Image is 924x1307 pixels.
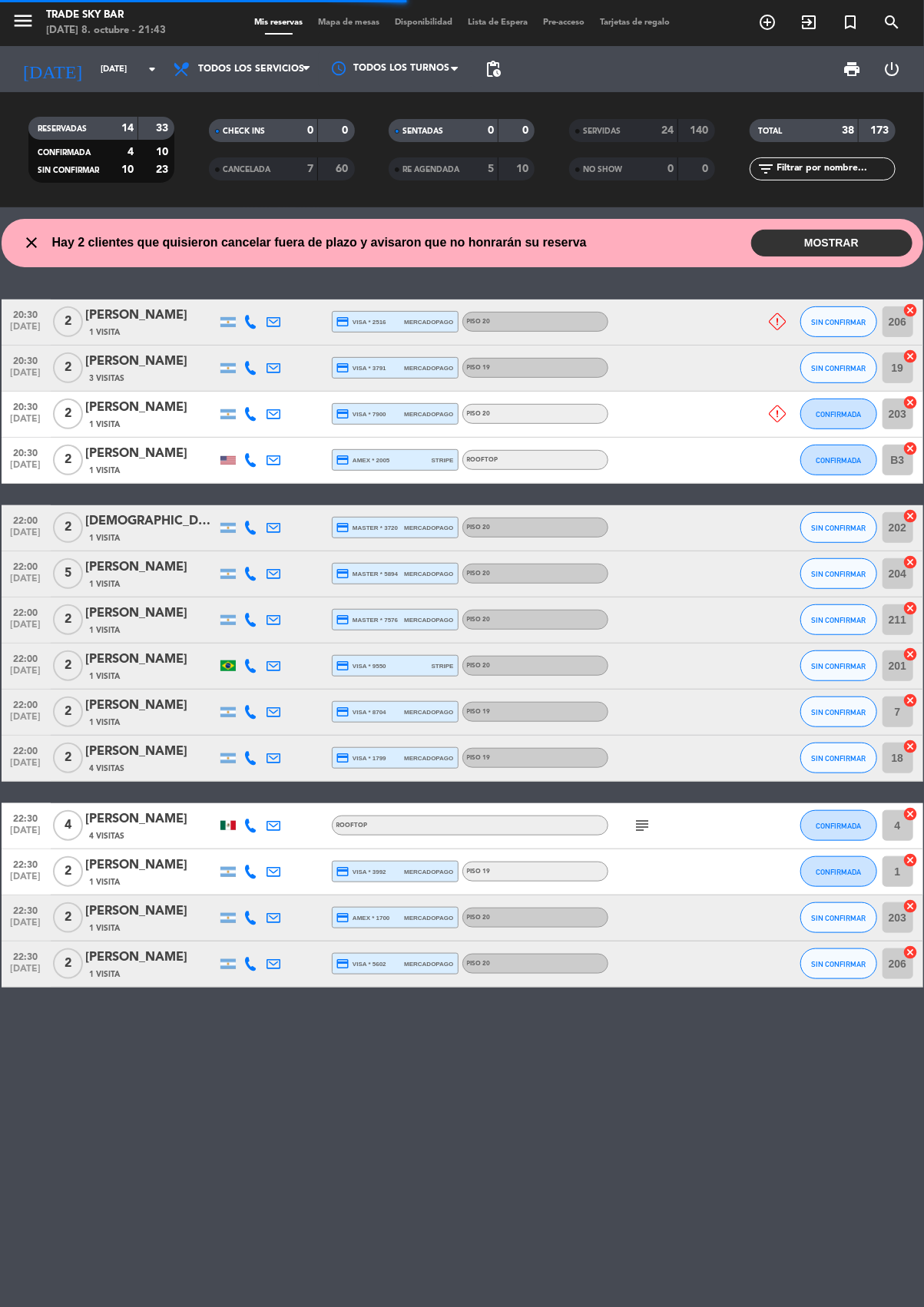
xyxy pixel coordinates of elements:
span: SIN CONFIRMAR [811,754,866,763]
span: mercadopago [404,615,453,625]
i: credit_card [336,659,350,673]
span: 22:00 [7,741,45,759]
strong: 10 [121,164,134,175]
span: PISO 20 [467,524,491,531]
div: [DEMOGRAPHIC_DATA][PERSON_NAME] [86,511,217,531]
div: [PERSON_NAME] [86,398,217,418]
i: cancel [903,508,919,524]
span: 2 [53,697,83,727]
span: TOTAL [759,127,783,135]
span: 2 [53,902,83,933]
span: SIN CONFIRMAR [38,167,99,174]
span: CHECK INS [223,127,265,135]
i: cancel [903,852,919,868]
i: arrow_drop_down [143,60,161,78]
strong: 0 [667,164,674,174]
span: pending_actions [484,60,502,78]
strong: 33 [156,123,171,134]
span: Lista de Espera [460,18,535,27]
strong: 14 [121,123,134,134]
div: [DATE] 8. octubre - 21:43 [46,23,166,38]
span: 20:30 [7,397,45,415]
span: 5 [53,558,83,589]
span: Pre-acceso [535,18,592,27]
span: SIN CONFIRMAR [811,364,866,372]
span: visa * 7900 [336,407,386,421]
i: [DATE] [12,52,93,86]
span: 2 [53,948,83,979]
strong: 38 [842,125,854,136]
span: 1 Visita [90,326,121,339]
span: [DATE] [7,528,45,545]
span: PISO 19 [467,869,491,875]
span: 22:00 [7,557,45,574]
span: SIN CONFIRMAR [811,708,866,716]
i: cancel [903,349,919,364]
i: credit_card [336,407,350,421]
span: CONFIRMADA [816,456,861,465]
button: CONFIRMADA [800,445,877,475]
span: Mis reservas [247,18,310,27]
i: cancel [903,739,919,754]
span: visa * 5602 [336,957,386,971]
span: [DATE] [7,872,45,889]
span: 1 Visita [90,532,121,544]
i: cancel [903,898,919,914]
div: [PERSON_NAME] [86,352,217,372]
span: PISO 19 [467,365,491,371]
div: [PERSON_NAME] [86,742,217,762]
button: SIN CONFIRMAR [800,604,877,635]
span: SIN CONFIRMAR [811,524,866,532]
span: master * 5894 [336,567,399,581]
strong: 140 [691,125,712,136]
i: cancel [903,303,919,318]
strong: 10 [156,147,171,157]
span: [DATE] [7,460,45,478]
span: 2 [53,306,83,337]
i: power_settings_new [883,60,902,78]
span: amex * 2005 [336,453,390,467]
button: SIN CONFIRMAR [800,512,877,543]
i: credit_card [336,315,350,329]
span: 1 Visita [90,876,121,888]
button: SIN CONFIRMAR [800,697,877,727]
span: 22:00 [7,511,45,528]
span: Todos los servicios [198,64,304,74]
span: 2 [53,743,83,773]
span: mercadopago [404,523,453,533]
span: RESERVADAS [38,125,87,133]
span: 20:30 [7,305,45,323]
span: PISO 20 [467,617,491,623]
strong: 0 [342,125,351,136]
span: mercadopago [404,569,453,579]
span: print [843,60,861,78]
span: [DATE] [7,620,45,637]
span: 2 [53,352,83,383]
strong: 23 [156,164,171,175]
span: CONFIRMADA [816,822,861,830]
i: credit_card [336,865,350,879]
span: visa * 3791 [336,361,386,375]
span: ROOFTOP [336,822,368,829]
span: amex * 1700 [336,911,390,925]
span: SIN CONFIRMAR [811,662,866,670]
div: [PERSON_NAME] [86,444,217,464]
span: visa * 2516 [336,315,386,329]
span: 1 Visita [90,465,121,477]
span: SIN CONFIRMAR [811,960,866,968]
span: mercadopago [404,363,453,373]
i: subject [634,816,652,835]
i: cancel [903,554,919,570]
span: 1 Visita [90,922,121,935]
span: PISO 20 [467,571,491,577]
strong: 0 [522,125,532,136]
span: 1 Visita [90,968,121,981]
button: menu [12,9,35,38]
span: CANCELADA [223,166,270,174]
span: mercadopago [404,913,453,923]
span: [DATE] [7,368,45,385]
span: 2 [53,650,83,681]
span: Tarjetas de regalo [592,18,677,27]
i: cancel [903,601,919,616]
span: mercadopago [404,867,453,877]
